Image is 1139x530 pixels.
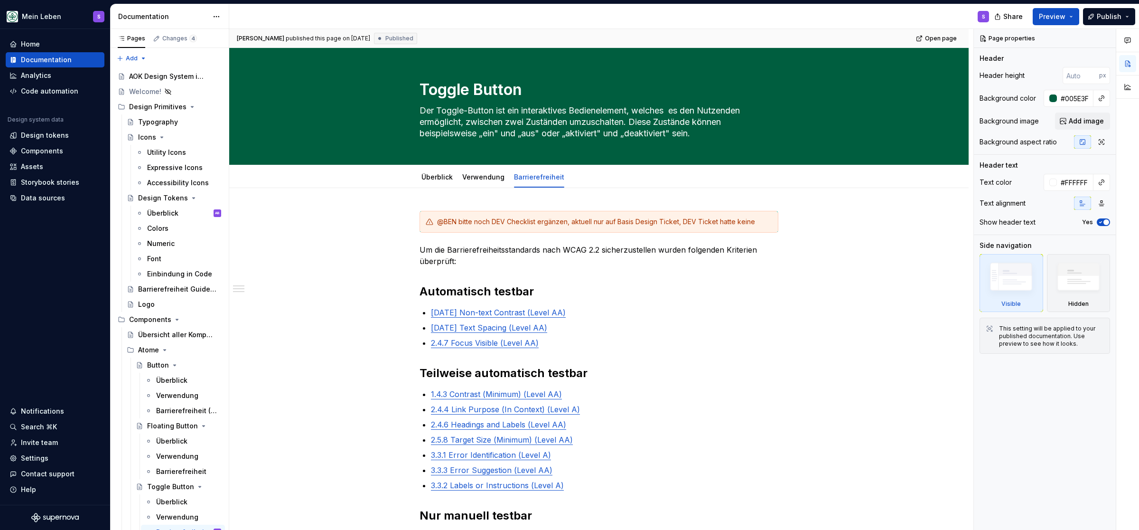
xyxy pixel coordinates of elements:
[21,86,78,96] div: Code automation
[418,167,457,187] div: Überblick
[21,162,43,171] div: Assets
[114,84,225,99] a: Welcome!
[132,206,225,221] a: ÜberblickAB
[129,315,171,324] div: Components
[1082,218,1093,226] label: Yes
[123,342,225,358] div: Atome
[21,485,36,494] div: Help
[21,438,58,447] div: Invite team
[129,72,207,81] div: AOK Design System in Arbeit
[980,218,1036,227] div: Show header text
[126,55,138,62] span: Add
[123,297,225,312] a: Logo
[980,116,1039,126] div: Background image
[6,404,104,419] button: Notifications
[138,193,188,203] div: Design Tokens
[97,13,101,20] div: S
[162,35,197,42] div: Changes
[138,117,178,127] div: Typography
[431,308,566,317] a: [DATE] Non-text Contrast (Level AA)
[431,389,562,399] a: 1.4.3 Contrast (Minimum) (Level AA)
[156,391,198,400] div: Verwendung
[385,35,413,42] span: Published
[1083,8,1135,25] button: Publish
[980,241,1032,250] div: Side navigation
[118,12,208,21] div: Documentation
[31,513,79,522] a: Supernova Logo
[980,54,1004,63] div: Header
[1057,90,1093,107] input: Auto
[431,481,564,490] a: 3.3.2 Labels or Instructions (Level A)
[132,160,225,175] a: Expressive Icons
[431,338,539,348] a: 2.4.7 Focus Visible (Level AA)
[437,217,772,227] div: @BEN bitte noch DEV Checklist ergänzen, aktuell nur auf Basis Design Ticket, DEV Ticket hatte keine
[147,224,168,233] div: Colors
[147,148,186,157] div: Utility Icons
[6,175,104,190] a: Storybook stories
[925,35,957,42] span: Open page
[21,193,65,203] div: Data sources
[990,8,1029,25] button: Share
[980,161,1018,170] div: Header text
[141,403,225,418] a: Barrierefreiheit (WIP)
[2,6,108,27] button: Mein LebenS
[138,330,216,340] div: Übersicht aller Komponenten
[141,449,225,464] a: Verwendung
[1055,113,1110,130] button: Add image
[22,12,61,21] div: Mein Leben
[1063,67,1099,84] input: Auto
[129,87,161,96] div: Welcome!
[6,52,104,67] a: Documentation
[6,68,104,83] a: Analytics
[980,199,1026,208] div: Text alignment
[156,376,187,385] div: Überblick
[114,99,225,114] div: Design Primitives
[132,251,225,266] a: Font
[1068,300,1089,308] div: Hidden
[138,345,159,355] div: Atome
[141,494,225,510] a: Überblick
[21,407,64,416] div: Notifications
[980,94,1036,103] div: Background color
[6,37,104,52] a: Home
[141,373,225,388] a: Überblick
[141,510,225,525] a: Verwendung
[8,116,64,123] div: Design system data
[6,451,104,466] a: Settings
[156,512,198,522] div: Verwendung
[147,178,209,188] div: Accessibility Icons
[123,190,225,206] a: Design Tokens
[980,178,1012,187] div: Text color
[132,266,225,282] a: Einbindung in Code
[21,146,63,156] div: Components
[114,69,225,84] a: AOK Design System in Arbeit
[132,479,225,494] a: Toggle Button
[6,128,104,143] a: Design tokens
[141,388,225,403] a: Verwendung
[132,418,225,434] a: Floating Button
[431,420,566,429] a: 2.4.6 Headings and Labels (Level AA)
[21,39,40,49] div: Home
[21,178,79,187] div: Storybook stories
[6,84,104,99] a: Code automation
[980,254,1043,312] div: Visible
[147,269,212,279] div: Einbindung in Code
[1069,116,1104,126] span: Add image
[462,173,504,181] a: Verwendung
[6,143,104,159] a: Components
[141,464,225,479] a: Barrierefreiheit
[980,137,1057,147] div: Background aspect ratio
[6,435,104,450] a: Invite team
[156,497,187,507] div: Überblick
[21,422,57,432] div: Search ⌘K
[132,236,225,251] a: Numeric
[418,103,776,142] textarea: Der Toggle-Button ist ein interaktives Bedienelement, welches es den Nutzenden ermöglicht, zwisch...
[1039,12,1065,21] span: Preview
[123,114,225,130] a: Typography
[431,450,551,460] a: 3.3.1 Error Identification (Level A)
[420,509,532,522] strong: Nur manuell testbar
[418,78,776,101] textarea: Toggle Button
[123,282,225,297] a: Barrierefreiheit Guidelines
[147,239,175,248] div: Numeric
[420,244,778,267] p: Um die Barrierefreiheitsstandards nach WCAG 2.2 sicherzustellen wurden folgenden Kriterien überpr...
